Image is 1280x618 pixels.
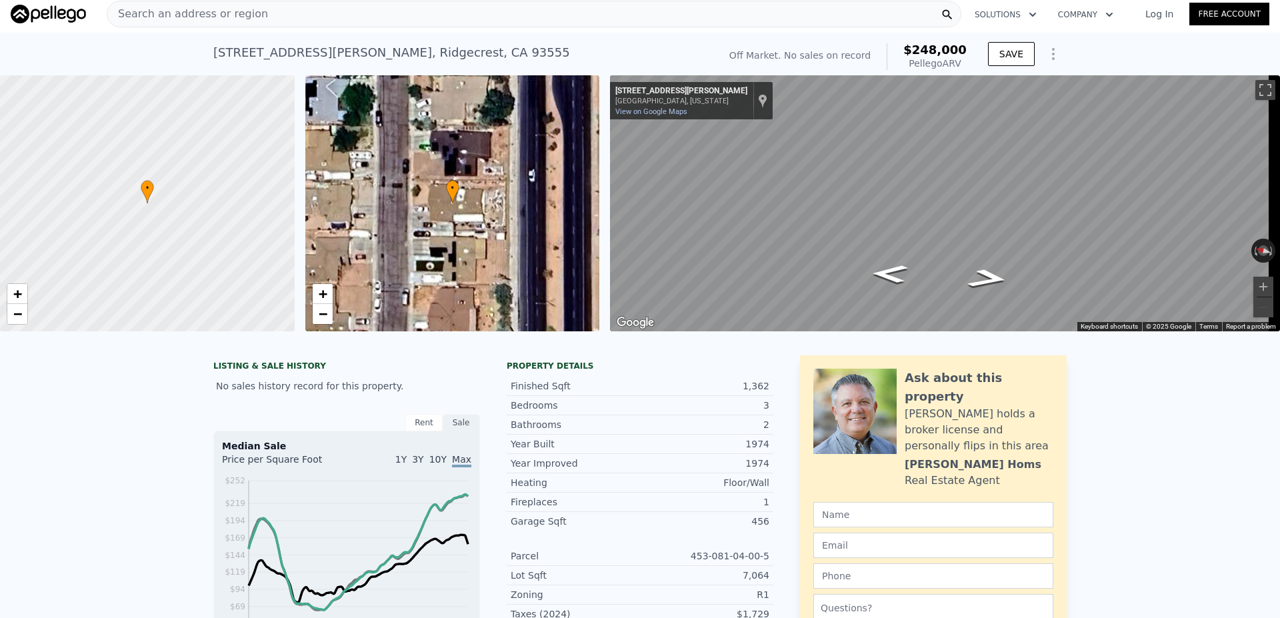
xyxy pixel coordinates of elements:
div: 1974 [640,457,769,470]
path: Go North, N Las Posas Ct [856,261,923,287]
path: Go South, N Las Posas Ct [950,264,1026,293]
div: 1 [640,495,769,509]
input: Email [813,533,1053,558]
div: Rent [405,414,443,431]
tspan: $194 [225,516,245,525]
a: Report a problem [1226,323,1276,330]
div: Street View [610,75,1280,331]
span: 3Y [412,454,423,465]
a: Zoom in [7,284,27,304]
div: Floor/Wall [640,476,769,489]
div: • [141,180,154,203]
button: Toggle fullscreen view [1255,80,1275,100]
button: Reset the view [1251,243,1277,258]
span: • [446,182,459,194]
span: + [13,285,22,302]
div: Zoning [511,588,640,601]
div: Ask about this property [905,369,1053,406]
div: Parcel [511,549,640,563]
div: [STREET_ADDRESS][PERSON_NAME] , Ridgecrest , CA 93555 [213,43,570,62]
input: Phone [813,563,1053,589]
div: 453-081-04-00-5 [640,549,769,563]
button: SAVE [988,42,1035,66]
a: Zoom out [313,304,333,324]
div: 3 [640,399,769,412]
span: © 2025 Google [1146,323,1191,330]
img: Google [613,314,657,331]
img: Pellego [11,5,86,23]
button: Company [1047,3,1124,27]
div: • [446,180,459,203]
div: Year Built [511,437,640,451]
div: 2 [640,418,769,431]
div: 456 [640,515,769,528]
a: Zoom in [313,284,333,304]
tspan: $94 [230,585,245,594]
a: Free Account [1189,3,1269,25]
button: Keyboard shortcuts [1081,322,1138,331]
a: Zoom out [7,304,27,324]
div: Map [610,75,1280,331]
span: + [318,285,327,302]
tspan: $144 [225,551,245,560]
div: Real Estate Agent [905,473,1000,489]
div: No sales history record for this property. [213,374,480,398]
div: 1,362 [640,379,769,393]
div: [GEOGRAPHIC_DATA], [US_STATE] [615,97,747,105]
button: Rotate counterclockwise [1251,239,1259,263]
div: [PERSON_NAME] Homs [905,457,1041,473]
div: 1974 [640,437,769,451]
div: Lot Sqft [511,569,640,582]
tspan: $252 [225,476,245,485]
a: Log In [1129,7,1189,21]
button: Zoom out [1253,297,1273,317]
tspan: $219 [225,499,245,508]
input: Name [813,502,1053,527]
div: Property details [507,361,773,371]
div: Sale [443,414,480,431]
span: $248,000 [903,43,967,57]
span: Max [452,454,471,467]
button: Show Options [1040,41,1067,67]
span: − [318,305,327,322]
span: Search an address or region [107,6,268,22]
div: Pellego ARV [903,57,967,70]
a: View on Google Maps [615,107,687,116]
div: LISTING & SALE HISTORY [213,361,480,374]
button: Rotate clockwise [1269,239,1276,263]
tspan: $169 [225,533,245,543]
div: [STREET_ADDRESS][PERSON_NAME] [615,86,747,97]
div: Off Market. No sales on record [729,49,871,62]
span: • [141,182,154,194]
div: Median Sale [222,439,471,453]
div: Bathrooms [511,418,640,431]
tspan: $119 [225,567,245,577]
div: Price per Square Foot [222,453,347,474]
div: [PERSON_NAME] holds a broker license and personally flips in this area [905,406,1053,454]
span: 10Y [429,454,447,465]
a: Terms [1199,323,1218,330]
tspan: $69 [230,602,245,611]
button: Zoom in [1253,277,1273,297]
div: Fireplaces [511,495,640,509]
div: 7,064 [640,569,769,582]
div: Year Improved [511,457,640,470]
div: R1 [640,588,769,601]
a: Show location on map [758,93,767,108]
div: Garage Sqft [511,515,640,528]
div: Finished Sqft [511,379,640,393]
span: − [13,305,22,322]
button: Solutions [964,3,1047,27]
a: Open this area in Google Maps (opens a new window) [613,314,657,331]
div: Bedrooms [511,399,640,412]
div: Heating [511,476,640,489]
span: 1Y [395,454,407,465]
